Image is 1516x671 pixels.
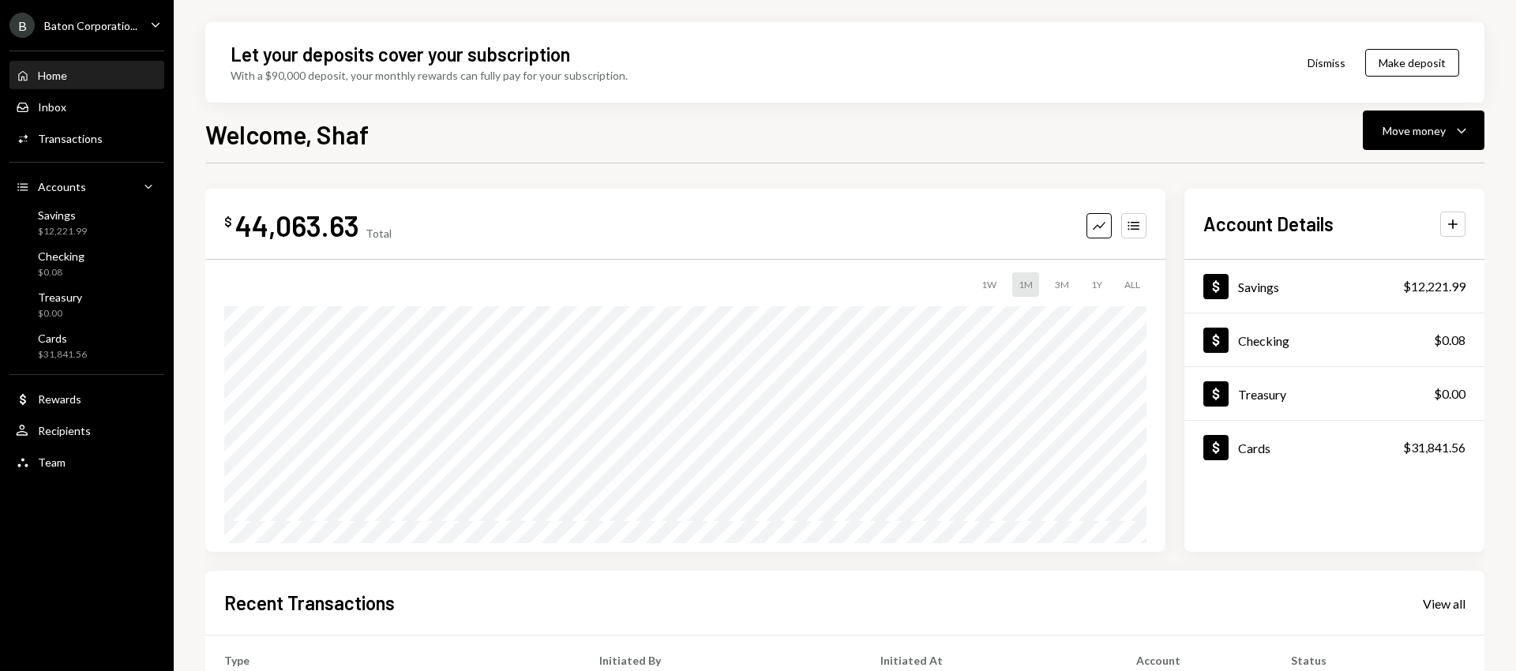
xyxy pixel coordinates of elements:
[1423,594,1465,612] a: View all
[1012,272,1039,297] div: 1M
[1238,440,1270,455] div: Cards
[1184,421,1484,474] a: Cards$31,841.56
[44,19,137,32] div: Baton Corporatio...
[9,245,164,283] a: Checking$0.08
[9,327,164,365] a: Cards$31,841.56
[38,392,81,406] div: Rewards
[38,100,66,114] div: Inbox
[1203,211,1334,237] h2: Account Details
[1118,272,1146,297] div: ALL
[38,132,103,145] div: Transactions
[38,307,82,321] div: $0.00
[38,249,84,263] div: Checking
[9,92,164,121] a: Inbox
[9,61,164,89] a: Home
[1363,111,1484,150] button: Move money
[38,180,86,193] div: Accounts
[9,13,35,38] div: B
[1184,260,1484,313] a: Savings$12,221.99
[9,124,164,152] a: Transactions
[1184,367,1484,420] a: Treasury$0.00
[231,41,570,67] div: Let your deposits cover your subscription
[38,348,87,362] div: $31,841.56
[1434,331,1465,350] div: $0.08
[1049,272,1075,297] div: 3M
[205,118,369,150] h1: Welcome, Shaf
[38,455,66,469] div: Team
[38,424,91,437] div: Recipients
[975,272,1003,297] div: 1W
[38,208,87,222] div: Savings
[9,448,164,476] a: Team
[1238,279,1279,294] div: Savings
[366,227,392,240] div: Total
[9,416,164,444] a: Recipients
[38,225,87,238] div: $12,221.99
[9,286,164,324] a: Treasury$0.00
[9,384,164,413] a: Rewards
[1365,49,1459,77] button: Make deposit
[1434,384,1465,403] div: $0.00
[38,332,87,345] div: Cards
[1238,333,1289,348] div: Checking
[1288,44,1365,81] button: Dismiss
[1403,277,1465,296] div: $12,221.99
[1403,438,1465,457] div: $31,841.56
[9,172,164,201] a: Accounts
[224,590,395,616] h2: Recent Transactions
[1238,387,1286,402] div: Treasury
[38,266,84,279] div: $0.08
[38,69,67,82] div: Home
[235,208,359,243] div: 44,063.63
[38,291,82,304] div: Treasury
[1085,272,1109,297] div: 1Y
[9,204,164,242] a: Savings$12,221.99
[1383,122,1446,139] div: Move money
[224,214,232,230] div: $
[1423,596,1465,612] div: View all
[1184,313,1484,366] a: Checking$0.08
[231,67,628,84] div: With a $90,000 deposit, your monthly rewards can fully pay for your subscription.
